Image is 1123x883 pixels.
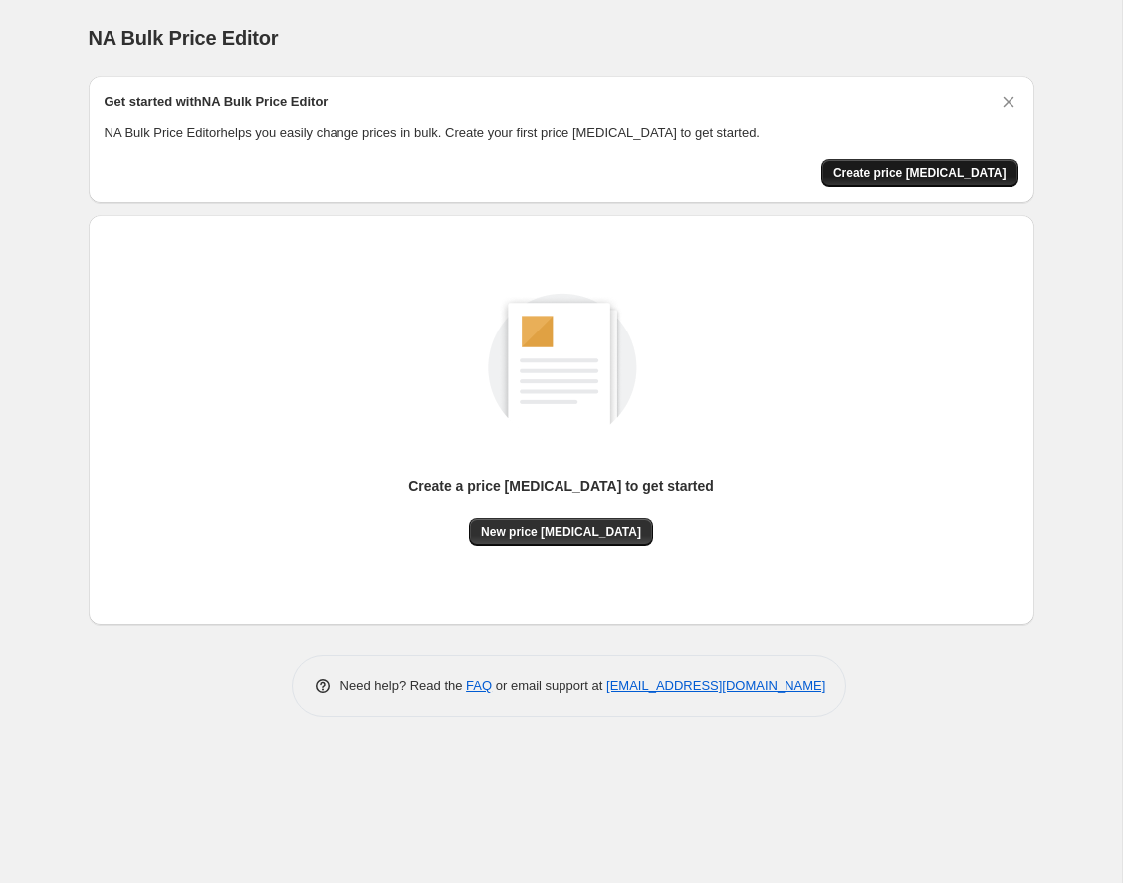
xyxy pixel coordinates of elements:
[466,678,492,693] a: FAQ
[999,92,1018,111] button: Dismiss card
[606,678,825,693] a: [EMAIL_ADDRESS][DOMAIN_NAME]
[408,476,714,496] p: Create a price [MEDICAL_DATA] to get started
[105,123,1018,143] p: NA Bulk Price Editor helps you easily change prices in bulk. Create your first price [MEDICAL_DAT...
[469,518,653,546] button: New price [MEDICAL_DATA]
[340,678,467,693] span: Need help? Read the
[481,524,641,540] span: New price [MEDICAL_DATA]
[105,92,329,111] h2: Get started with NA Bulk Price Editor
[821,159,1018,187] button: Create price change job
[89,27,279,49] span: NA Bulk Price Editor
[492,678,606,693] span: or email support at
[833,165,1007,181] span: Create price [MEDICAL_DATA]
